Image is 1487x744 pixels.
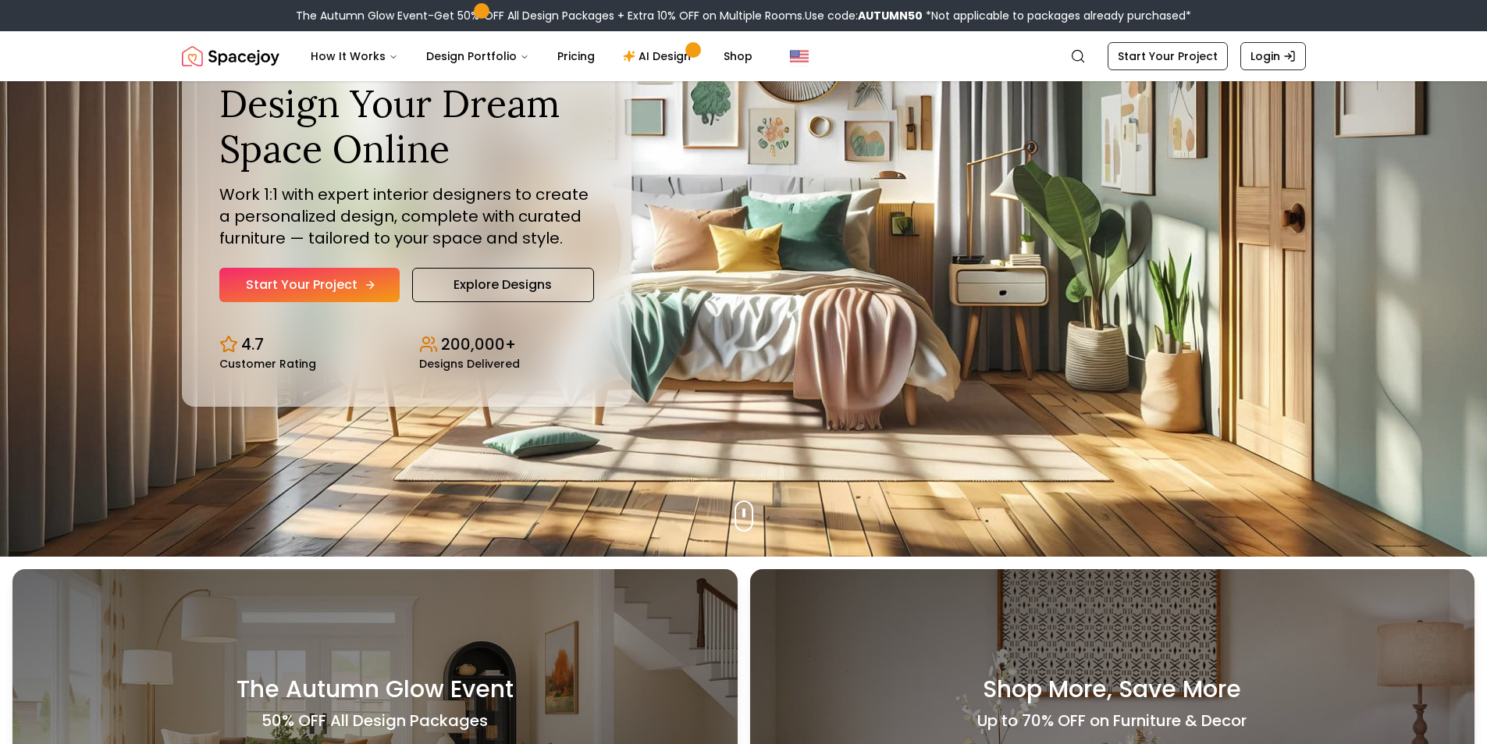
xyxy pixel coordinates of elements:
[441,333,516,355] p: 200,000+
[419,358,520,369] small: Designs Delivered
[219,81,594,171] h1: Design Your Dream Space Online
[1240,42,1306,70] a: Login
[182,41,279,72] a: Spacejoy
[711,41,765,72] a: Shop
[1108,42,1228,70] a: Start Your Project
[412,268,594,302] a: Explore Designs
[805,8,923,23] span: Use code:
[237,675,514,703] h3: The Autumn Glow Event
[261,710,488,732] h4: 50% OFF All Design Packages
[790,47,809,66] img: United States
[414,41,542,72] button: Design Portfolio
[545,41,607,72] a: Pricing
[610,41,708,72] a: AI Design
[219,321,594,369] div: Design stats
[858,8,923,23] b: AUTUMN50
[977,710,1247,732] h4: Up to 70% OFF on Furniture & Decor
[241,333,264,355] p: 4.7
[296,8,1191,23] div: The Autumn Glow Event-Get 50% OFF All Design Packages + Extra 10% OFF on Multiple Rooms.
[298,41,411,72] button: How It Works
[298,41,765,72] nav: Main
[219,268,400,302] a: Start Your Project
[182,31,1306,81] nav: Global
[219,183,594,249] p: Work 1:1 with expert interior designers to create a personalized design, complete with curated fu...
[182,41,279,72] img: Spacejoy Logo
[983,675,1241,703] h3: Shop More, Save More
[219,358,316,369] small: Customer Rating
[923,8,1191,23] span: *Not applicable to packages already purchased*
